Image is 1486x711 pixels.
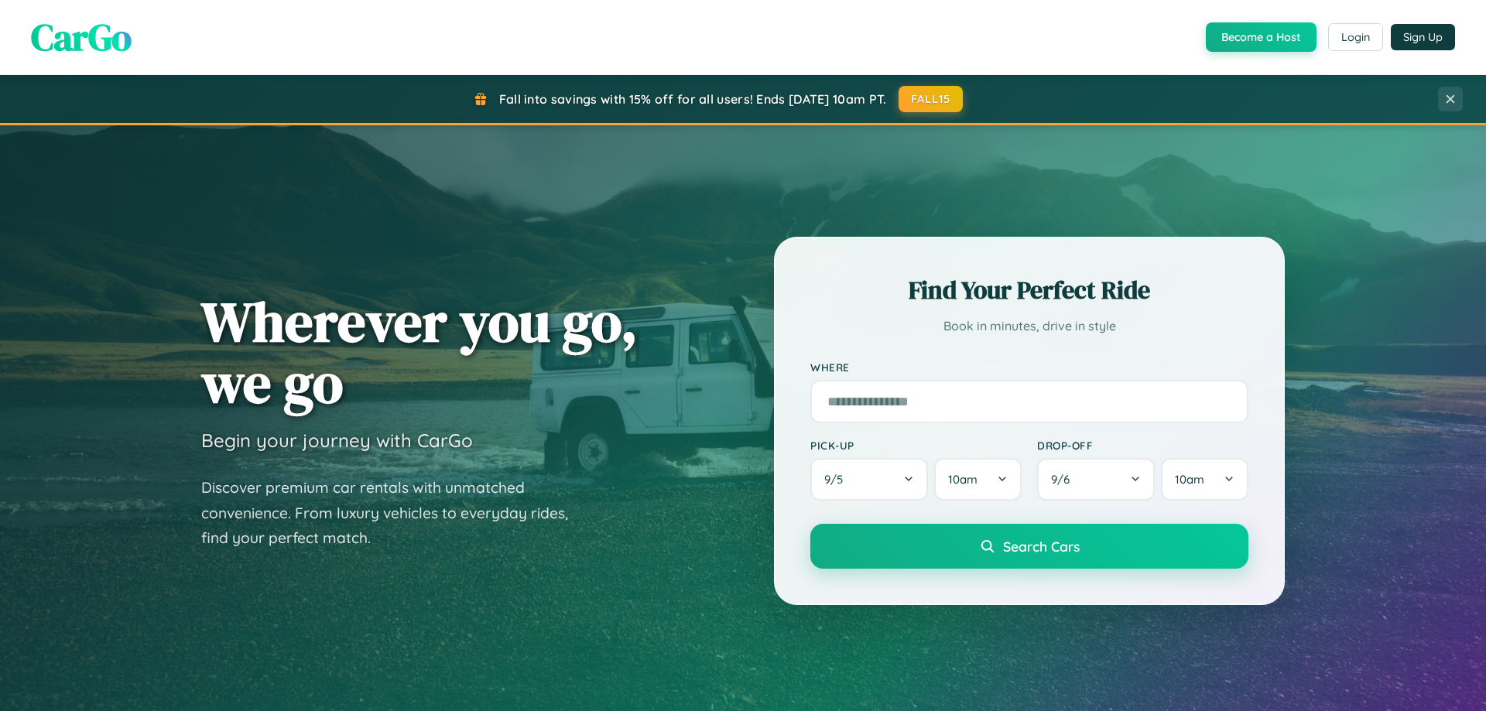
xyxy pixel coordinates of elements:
[1175,472,1204,487] span: 10am
[1037,458,1155,501] button: 9/6
[810,524,1248,569] button: Search Cars
[1003,538,1080,555] span: Search Cars
[1206,22,1317,52] button: Become a Host
[899,86,964,112] button: FALL15
[31,12,132,63] span: CarGo
[810,361,1248,374] label: Where
[201,475,588,551] p: Discover premium car rentals with unmatched convenience. From luxury vehicles to everyday rides, ...
[810,439,1022,452] label: Pick-up
[1328,23,1383,51] button: Login
[499,91,887,107] span: Fall into savings with 15% off for all users! Ends [DATE] 10am PT.
[948,472,978,487] span: 10am
[1161,458,1248,501] button: 10am
[201,291,638,413] h1: Wherever you go, we go
[201,429,473,452] h3: Begin your journey with CarGo
[810,273,1248,307] h2: Find Your Perfect Ride
[1051,472,1077,487] span: 9 / 6
[810,458,928,501] button: 9/5
[1037,439,1248,452] label: Drop-off
[824,472,851,487] span: 9 / 5
[1391,24,1455,50] button: Sign Up
[934,458,1022,501] button: 10am
[810,315,1248,337] p: Book in minutes, drive in style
